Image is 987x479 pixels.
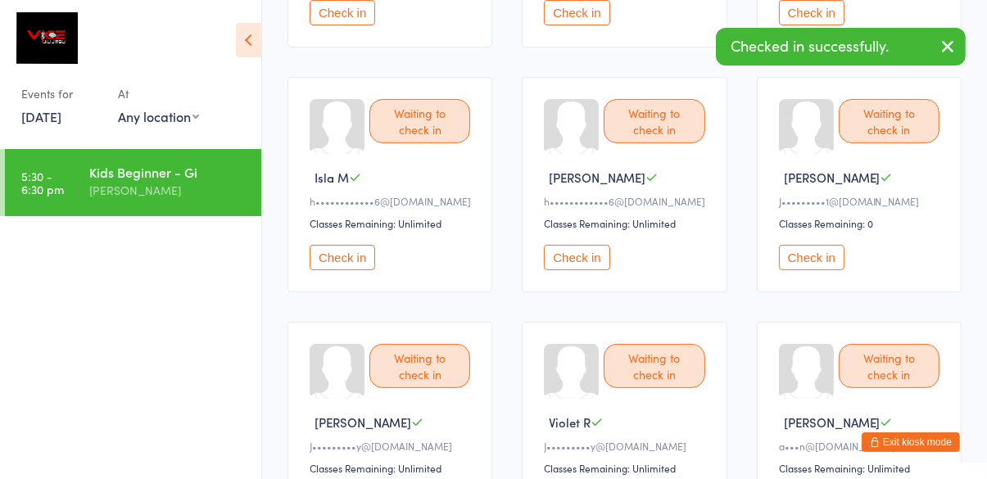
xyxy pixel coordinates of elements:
[784,169,881,186] span: [PERSON_NAME]
[118,107,199,125] div: Any location
[839,99,939,143] div: Waiting to check in
[544,216,709,230] div: Classes Remaining: Unlimited
[21,169,64,196] time: 5:30 - 6:30 pm
[16,12,78,64] img: Moranbah Martial Arts
[315,413,411,431] span: [PERSON_NAME]
[310,461,475,475] div: Classes Remaining: Unlimited
[544,245,609,270] button: Check in
[839,344,939,388] div: Waiting to check in
[779,461,944,475] div: Classes Remaining: Unlimited
[779,439,944,453] div: a•••n@[DOMAIN_NAME]
[21,80,102,107] div: Events for
[549,169,645,186] span: [PERSON_NAME]
[544,194,709,208] div: h••••••••••••6@[DOMAIN_NAME]
[369,344,470,388] div: Waiting to check in
[369,99,470,143] div: Waiting to check in
[5,149,261,216] a: 5:30 -6:30 pmKids Beginner - Gi[PERSON_NAME]
[310,194,475,208] div: h••••••••••••6@[DOMAIN_NAME]
[310,216,475,230] div: Classes Remaining: Unlimited
[21,107,61,125] a: [DATE]
[315,169,349,186] span: Isla M
[549,413,591,431] span: Violet R
[89,181,247,200] div: [PERSON_NAME]
[779,194,944,208] div: J•••••••••1@[DOMAIN_NAME]
[310,245,375,270] button: Check in
[784,413,881,431] span: [PERSON_NAME]
[544,439,709,453] div: J•••••••••y@[DOMAIN_NAME]
[604,344,704,388] div: Waiting to check in
[604,99,704,143] div: Waiting to check in
[544,461,709,475] div: Classes Remaining: Unlimited
[779,216,944,230] div: Classes Remaining: 0
[310,439,475,453] div: J•••••••••y@[DOMAIN_NAME]
[716,28,966,66] div: Checked in successfully.
[118,80,199,107] div: At
[89,163,247,181] div: Kids Beginner - Gi
[779,245,844,270] button: Check in
[862,432,960,452] button: Exit kiosk mode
